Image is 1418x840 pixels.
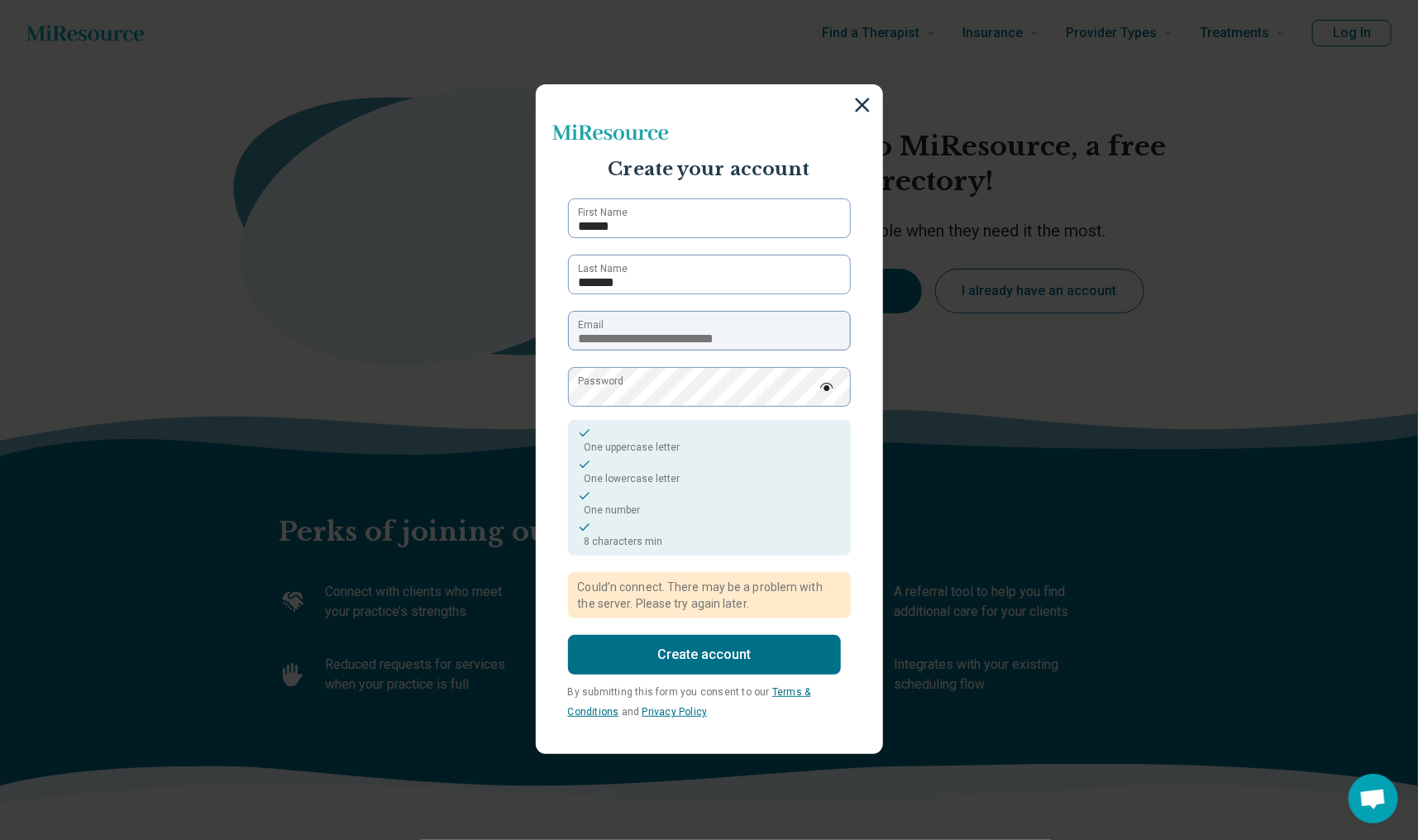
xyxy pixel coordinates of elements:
img: password [819,383,834,391]
label: Last Name [579,261,628,276]
span: One uppercase letter [585,441,680,453]
span: 8 characters min [585,536,663,547]
label: Email [579,317,604,332]
button: Create account [568,635,841,675]
span: One lowercase letter [585,473,680,484]
a: Privacy Policy [642,706,708,718]
span: One number [585,504,641,516]
p: Create your account [552,157,867,183]
label: Password [579,374,624,389]
p: Could’n connect. There may be a problem with the server. Please try again later. [578,579,841,612]
label: First Name [579,205,628,220]
span: By submitting this form you consent to our and [568,686,811,718]
a: Terms & Conditions [568,686,811,718]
